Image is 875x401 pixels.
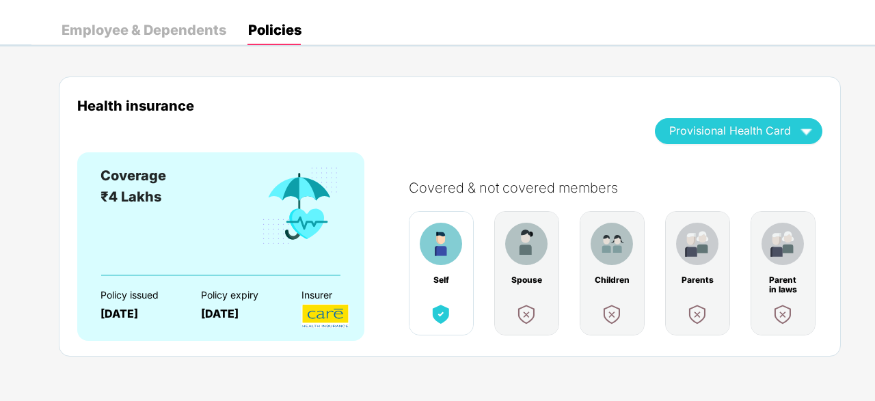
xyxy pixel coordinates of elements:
[100,290,177,301] div: Policy issued
[201,290,278,301] div: Policy expiry
[62,23,226,37] div: Employee & Dependents
[423,275,459,285] div: Self
[100,189,161,205] span: ₹4 Lakhs
[514,302,539,327] img: benefitCardImg
[420,223,462,265] img: benefitCardImg
[594,275,630,285] div: Children
[655,118,822,144] button: Provisional Health Card
[248,23,301,37] div: Policies
[600,302,624,327] img: benefitCardImg
[679,275,715,285] div: Parents
[429,302,453,327] img: benefitCardImg
[685,302,710,327] img: benefitCardImg
[301,304,349,328] img: InsurerLogo
[409,180,836,196] div: Covered & not covered members
[770,302,795,327] img: benefitCardImg
[676,223,718,265] img: benefitCardImg
[591,223,633,265] img: benefitCardImg
[765,275,800,285] div: Parent in laws
[762,223,804,265] img: benefitCardImg
[505,223,548,265] img: benefitCardImg
[201,307,278,320] div: [DATE]
[301,290,378,301] div: Insurer
[794,119,818,143] img: wAAAAASUVORK5CYII=
[77,98,634,113] div: Health insurance
[100,307,177,320] div: [DATE]
[260,165,340,247] img: benefitCardImg
[669,127,791,135] span: Provisional Health Card
[509,275,544,285] div: Spouse
[100,165,166,186] div: Coverage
